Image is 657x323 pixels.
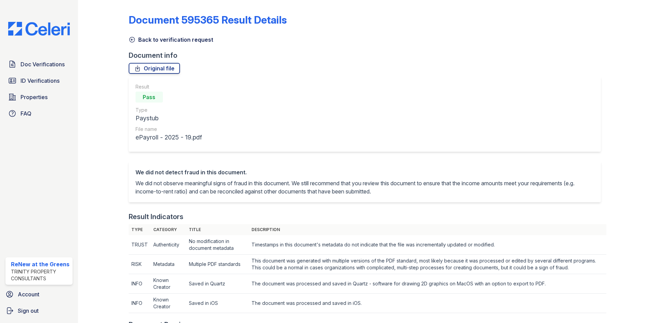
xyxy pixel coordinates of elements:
th: Type [129,224,151,235]
td: No modification in document metadata [186,235,249,255]
td: The document was processed and saved in Quartz - software for drawing 2D graphics on MacOS with a... [249,274,606,294]
div: File name [136,126,202,133]
div: Result Indicators [129,212,183,221]
span: FAQ [21,109,31,118]
th: Title [186,224,249,235]
td: Saved in iOS [186,294,249,313]
span: Account [18,290,39,298]
span: ID Verifications [21,77,60,85]
td: Timestamps in this document's metadata do not indicate that the file was incrementally updated or... [249,235,606,255]
div: Paystub [136,113,202,123]
td: Authenticity [151,235,186,255]
a: Sign out [3,304,75,318]
a: Account [3,287,75,301]
th: Category [151,224,186,235]
img: CE_Logo_Blue-a8612792a0a2168367f1c8372b55b34899dd931a85d93a1a3d3e32e68fde9ad4.png [3,22,75,36]
td: Multiple PDF standards [186,255,249,274]
td: Known Creator [151,294,186,313]
a: Properties [5,90,73,104]
span: Doc Verifications [21,60,65,68]
a: Original file [129,63,180,74]
th: Description [249,224,606,235]
span: Properties [21,93,48,101]
span: Sign out [18,307,39,315]
div: Type [136,107,202,113]
td: INFO [129,274,151,294]
a: Document 595365 Result Details [129,14,287,26]
a: Doc Verifications [5,57,73,71]
p: We did not observe meaningful signs of fraud in this document. We still recommend that you review... [136,179,594,196]
a: Back to verification request [129,36,213,44]
div: ReNew at the Greens [11,260,70,268]
a: ID Verifications [5,74,73,88]
td: Metadata [151,255,186,274]
div: Pass [136,92,163,103]
div: ePayroll - 2025 - 19.pdf [136,133,202,142]
div: Document info [129,51,606,60]
td: TRUST [129,235,151,255]
td: The document was processed and saved in iOS. [249,294,606,313]
td: INFO [129,294,151,313]
a: FAQ [5,107,73,120]
td: Known Creator [151,274,186,294]
td: Saved in Quartz [186,274,249,294]
td: This document was generated with multiple versions of the PDF standard, most likely because it wa... [249,255,606,274]
div: Trinity Property Consultants [11,268,70,282]
div: Result [136,83,202,90]
td: RISK [129,255,151,274]
div: We did not detect fraud in this document. [136,168,594,176]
